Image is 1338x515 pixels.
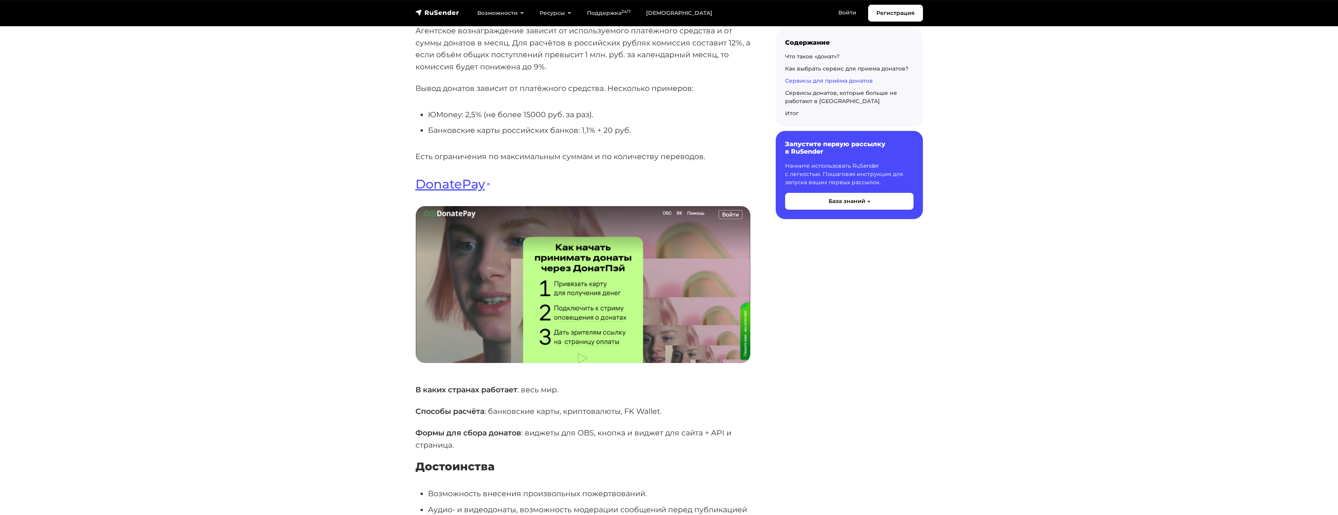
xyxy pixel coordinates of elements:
p: Вывод донатов зависит от платёжного средства. Несколько примеров: [415,82,751,94]
a: Итог [785,110,799,117]
div: Содержание [785,39,914,46]
a: Регистрация [868,5,923,22]
p: : банковские карты, криптовалюты, FK Wallet. [415,405,751,417]
a: [DEMOGRAPHIC_DATA] [638,5,720,21]
a: Войти [831,5,864,21]
a: Ресурсы [532,5,579,21]
h6: Запустите первую рассылку в RuSender [785,140,914,155]
p: Начните использовать RuSender с легкостью. Пошаговая инструкция для запуска ваших первых рассылок. [785,162,914,187]
a: Сервисы донатов, которые больше не работают в [GEOGRAPHIC_DATA] [785,89,897,105]
p: Агентское вознаграждение зависит от используемого платёжного средства и от суммы донатов в месяц.... [415,25,751,73]
a: Запустите первую рассылку в RuSender Начните использовать RuSender с легкостью. Пошаговая инструк... [776,131,923,219]
strong: Способы расчёта [415,406,484,416]
img: Сервис для приёма донатов DonatePay [416,206,750,363]
h4: Достоинства [415,460,751,473]
a: Возможности [469,5,532,21]
a: Сервисы для приёма донатов [785,77,873,84]
img: RuSender [415,9,459,16]
a: Что такое «донат»? [785,53,840,60]
a: Поддержка24/7 [579,5,638,21]
li: ЮMoney: 2,5% (не более 15000 руб. за раз). [428,109,751,121]
strong: Формы для сбора донатов [415,428,521,437]
a: DonatePay [415,176,490,192]
li: Возможность внесения произвольных пожертвований. [428,488,751,500]
p: Есть ограничения по максимальным суммам и по количеству переводов. [415,151,751,163]
a: Как выбрать сервис для приема донатов? [785,65,908,72]
li: Банковские карты российских банков: 1,1% + 20 руб. [428,124,751,136]
sup: 24/7 [621,9,630,14]
button: База знаний → [785,193,914,210]
strong: В каких странах работает [415,385,517,394]
p: : весь мир. [415,384,751,396]
p: : виджеты для OBS, кнопка и виджет для сайта + API и страница. [415,427,751,451]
